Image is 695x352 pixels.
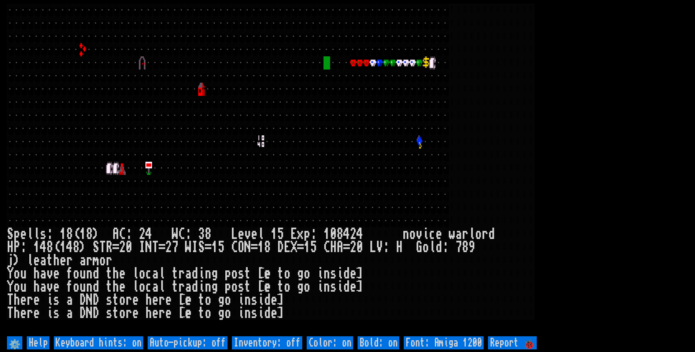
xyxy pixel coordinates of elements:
[132,307,139,320] div: e
[337,280,343,293] div: i
[139,280,145,293] div: o
[145,280,152,293] div: c
[86,267,93,280] div: n
[27,293,33,307] div: r
[93,307,99,320] div: D
[66,293,73,307] div: a
[33,307,40,320] div: e
[436,241,442,254] div: d
[172,280,178,293] div: t
[159,267,165,280] div: l
[304,228,310,241] div: p
[165,241,172,254] div: 2
[370,241,376,254] div: L
[106,241,112,254] div: R
[172,228,178,241] div: W
[119,228,126,241] div: C
[185,307,192,320] div: e
[20,307,27,320] div: e
[40,241,47,254] div: 4
[264,241,271,254] div: 8
[60,241,66,254] div: 1
[86,293,93,307] div: N
[20,267,27,280] div: u
[356,280,363,293] div: ]
[304,267,310,280] div: o
[198,293,205,307] div: t
[238,241,244,254] div: O
[284,267,291,280] div: o
[93,228,99,241] div: )
[33,254,40,267] div: e
[152,241,159,254] div: T
[7,267,14,280] div: Y
[132,293,139,307] div: e
[159,307,165,320] div: r
[132,267,139,280] div: l
[324,267,330,280] div: n
[258,280,264,293] div: [
[330,267,337,280] div: s
[343,267,350,280] div: d
[488,228,495,241] div: d
[185,293,192,307] div: e
[205,293,211,307] div: o
[449,228,455,241] div: w
[475,228,482,241] div: o
[343,241,350,254] div: =
[271,307,277,320] div: e
[185,241,192,254] div: W
[277,280,284,293] div: t
[126,307,132,320] div: r
[112,280,119,293] div: h
[86,254,93,267] div: r
[80,267,86,280] div: u
[192,267,198,280] div: d
[14,254,20,267] div: )
[80,228,86,241] div: 1
[211,267,218,280] div: g
[429,241,436,254] div: l
[139,267,145,280] div: o
[343,228,350,241] div: 4
[86,228,93,241] div: 8
[33,228,40,241] div: l
[258,307,264,320] div: i
[442,241,449,254] div: :
[20,280,27,293] div: u
[244,293,251,307] div: n
[40,228,47,241] div: s
[53,254,60,267] div: h
[7,254,14,267] div: j
[277,228,284,241] div: 5
[47,267,53,280] div: v
[80,293,86,307] div: D
[225,267,231,280] div: p
[178,293,185,307] div: [
[244,267,251,280] div: t
[422,228,429,241] div: i
[119,280,126,293] div: e
[462,228,469,241] div: r
[205,307,211,320] div: o
[14,241,20,254] div: P
[80,241,86,254] div: )
[304,280,310,293] div: o
[152,267,159,280] div: a
[238,307,244,320] div: i
[20,293,27,307] div: e
[277,307,284,320] div: ]
[66,228,73,241] div: 8
[330,228,337,241] div: 0
[80,307,86,320] div: D
[258,228,264,241] div: l
[93,254,99,267] div: m
[455,228,462,241] div: a
[324,228,330,241] div: 1
[172,267,178,280] div: t
[66,267,73,280] div: f
[66,280,73,293] div: f
[251,307,258,320] div: s
[53,307,60,320] div: s
[330,280,337,293] div: s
